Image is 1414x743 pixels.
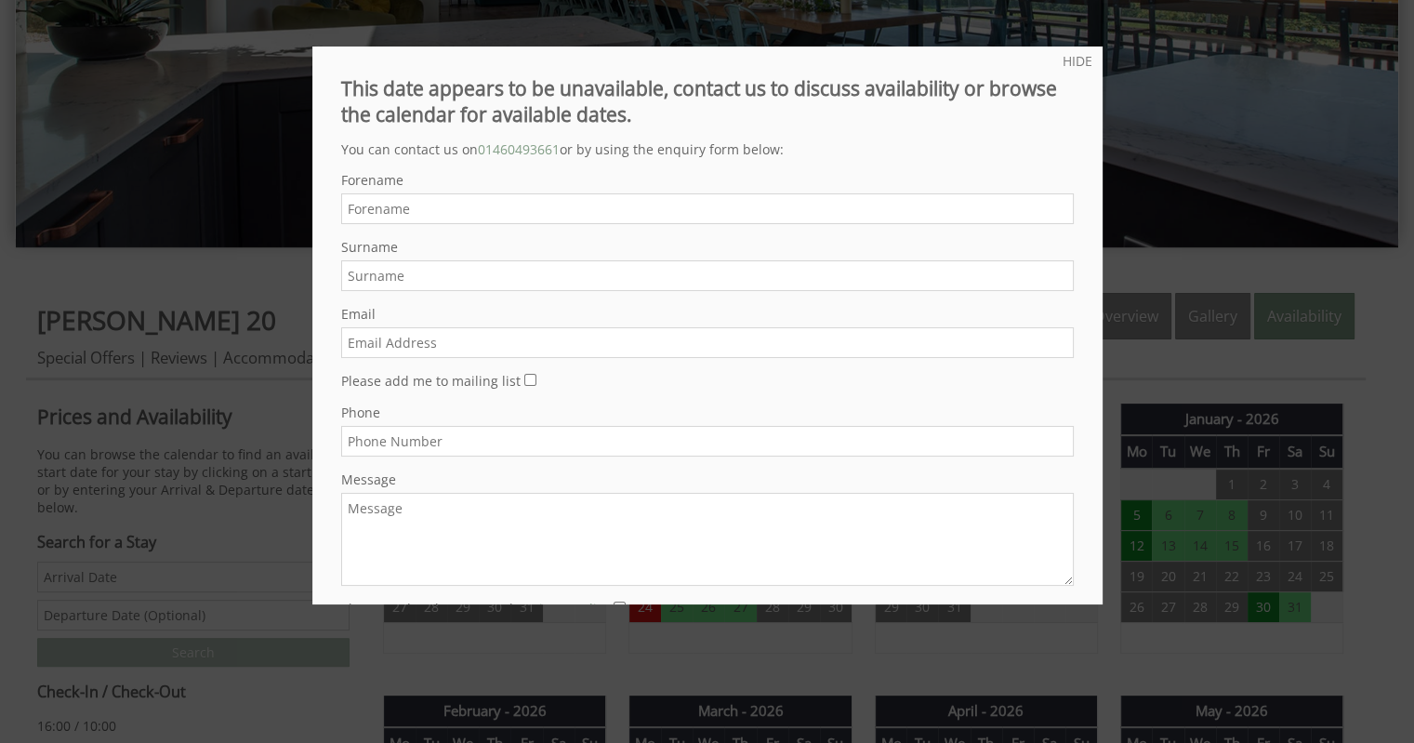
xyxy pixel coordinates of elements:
input: Email Address [341,327,1074,358]
a: privacy policy [525,600,610,619]
a: 01460493661 [478,140,560,158]
label: Forename [341,171,1074,189]
label: Message [341,471,1074,488]
h2: This date appears to be unavailable, contact us to discuss availability or browse the calendar fo... [341,75,1074,127]
input: Surname [341,260,1074,291]
p: You can contact us on or by using the enquiry form below: [341,140,1074,158]
label: Email [341,305,1074,323]
label: Surname [341,238,1074,256]
input: Phone Number [341,426,1074,457]
label: Please add me to mailing list [341,372,521,390]
label: Phone [341,404,1074,421]
label: I have read and I agree to the [341,600,610,617]
input: Forename [341,193,1074,224]
a: HIDE [1063,52,1092,70]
